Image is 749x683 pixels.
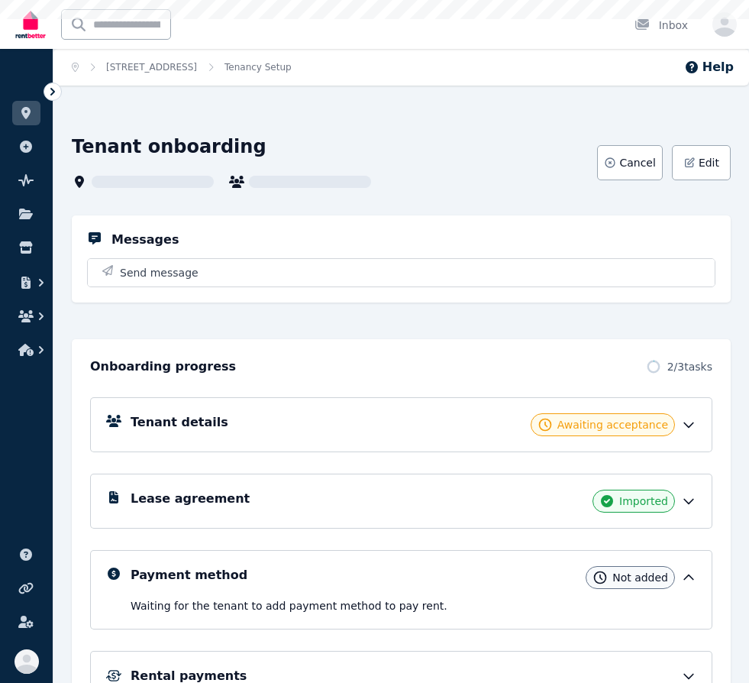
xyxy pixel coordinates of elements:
[557,417,668,432] span: Awaiting acceptance
[72,134,266,159] h1: Tenant onboarding
[619,155,655,170] span: Cancel
[90,358,236,376] h2: Onboarding progress
[131,598,696,613] p: Waiting for the tenant to add payment method to pay rent .
[131,490,250,508] h5: Lease agreement
[12,5,49,44] img: RentBetter
[88,259,715,286] button: Send message
[619,494,668,509] span: Imported
[684,58,734,76] button: Help
[53,49,310,86] nav: Breadcrumb
[224,61,292,73] span: Tenancy Setup
[131,413,228,432] h5: Tenant details
[667,359,712,374] span: 2 / 3 tasks
[106,62,197,73] a: [STREET_ADDRESS]
[131,566,247,584] h5: Payment method
[597,145,662,180] button: Cancel
[699,155,719,170] span: Edit
[634,18,688,33] div: Inbox
[672,145,731,180] button: Edit
[111,231,179,249] h5: Messages
[106,670,121,681] img: Rental Payments
[120,265,199,280] span: Send message
[612,570,668,585] span: Not added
